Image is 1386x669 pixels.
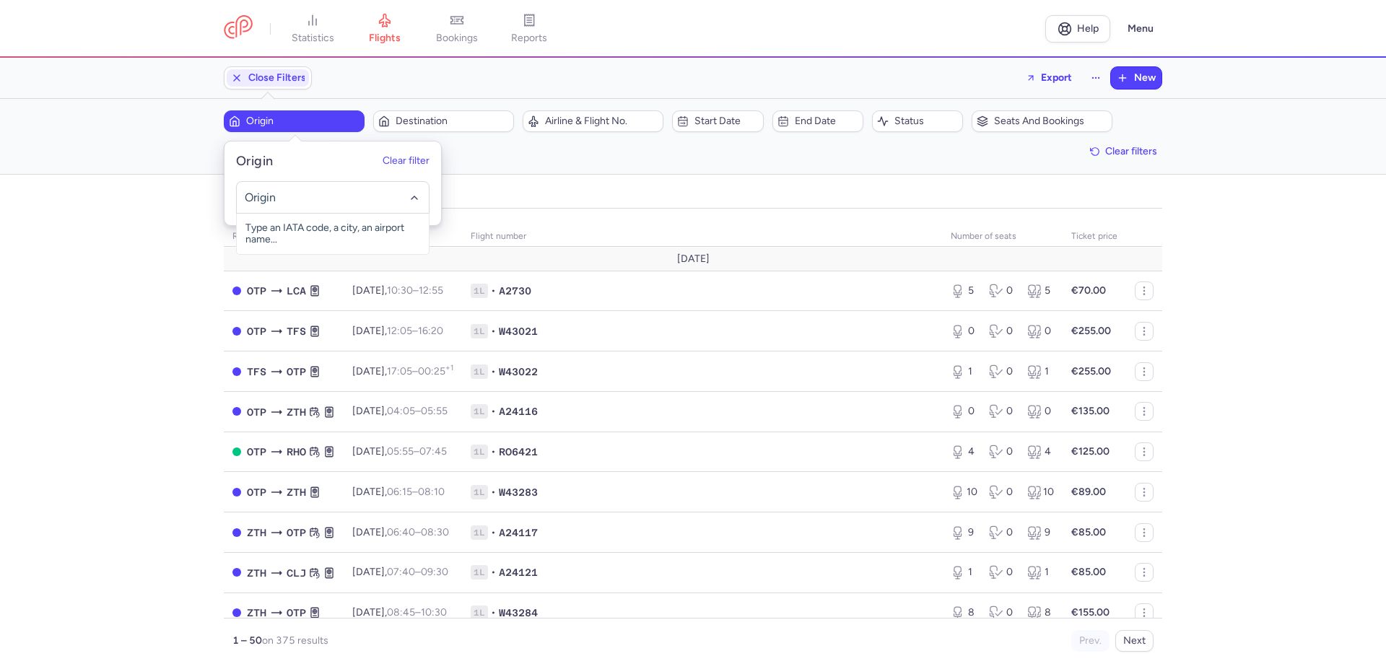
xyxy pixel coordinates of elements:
span: TFS [287,323,306,339]
span: OTP [287,364,306,380]
time: 04:05 [387,405,415,417]
span: OTP [247,444,266,460]
div: 1 [1027,364,1054,379]
span: Export [1041,72,1072,83]
time: 07:45 [419,445,447,458]
span: 1L [471,605,488,620]
span: • [491,364,496,379]
div: 0 [989,364,1016,379]
span: • [491,324,496,338]
span: Close Filters [248,72,306,84]
span: on 375 results [262,634,328,647]
span: – [387,526,449,538]
div: 4 [1027,445,1054,459]
button: Export [1016,66,1081,89]
span: RHO [287,444,306,460]
span: reports [511,32,547,45]
span: End date [795,115,858,127]
time: 00:25 [418,365,453,377]
div: 1 [951,565,977,580]
div: 5 [1027,284,1054,298]
strong: €70.00 [1071,284,1106,297]
div: 0 [989,324,1016,338]
span: W43283 [499,485,538,499]
time: 10:30 [387,284,413,297]
h5: Origin [236,153,274,170]
strong: €85.00 [1071,566,1106,578]
a: reports [493,13,565,45]
span: 1L [471,284,488,298]
span: flights [369,32,401,45]
div: 0 [989,485,1016,499]
time: 05:55 [421,405,448,417]
span: Clear filters [1105,146,1157,157]
button: Menu [1119,15,1162,43]
span: 1L [471,364,488,379]
button: Next [1115,630,1154,652]
span: W43021 [499,324,538,338]
button: End date [772,110,863,132]
div: 4 [951,445,977,459]
div: 0 [989,284,1016,298]
th: route [224,226,344,248]
button: Seats and bookings [972,110,1112,132]
span: – [387,486,445,498]
span: – [387,566,448,578]
strong: €255.00 [1071,365,1111,377]
div: 0 [951,324,977,338]
span: OTP [287,605,306,621]
div: 0 [1027,404,1054,419]
time: 09:30 [421,566,448,578]
span: 1L [471,404,488,419]
div: 0 [989,565,1016,580]
span: OTP [287,525,306,541]
strong: €125.00 [1071,445,1110,458]
span: [DATE], [352,405,448,417]
div: 0 [951,404,977,419]
span: 1L [471,445,488,459]
div: 9 [1027,525,1054,540]
time: 06:40 [387,526,415,538]
span: – [387,325,443,337]
a: Help [1045,15,1110,43]
span: LCA [287,283,306,299]
span: A24121 [499,565,538,580]
span: [DATE], [352,526,449,538]
span: • [491,284,496,298]
span: 1L [471,565,488,580]
div: 8 [1027,605,1054,620]
span: [DATE], [352,486,445,498]
span: • [491,565,496,580]
span: Type an IATA code, a city, an airport name... [237,214,429,254]
span: New [1134,72,1156,84]
time: 08:45 [387,606,415,618]
time: 10:30 [421,606,447,618]
span: 1L [471,525,488,540]
span: statistics [292,32,334,45]
button: Clear filters [1085,141,1162,162]
div: 1 [951,364,977,379]
span: TFS [247,364,266,380]
span: • [491,404,496,419]
time: 08:10 [418,486,445,498]
button: Status [872,110,963,132]
a: flights [349,13,421,45]
span: Seats and bookings [994,115,1107,127]
span: [DATE], [352,325,443,337]
button: Clear filter [383,156,430,167]
span: RO6421 [499,445,538,459]
span: Start date [694,115,758,127]
button: Close Filters [225,67,311,89]
span: • [491,525,496,540]
time: 07:40 [387,566,415,578]
span: ZTH [247,565,266,581]
span: OTP [247,323,266,339]
time: 12:05 [387,325,412,337]
button: Destination [373,110,514,132]
span: – [387,445,447,458]
span: W43022 [499,364,538,379]
a: CitizenPlane red outlined logo [224,15,253,42]
span: [DATE], [352,445,447,458]
span: A24116 [499,404,538,419]
button: Airline & Flight No. [523,110,663,132]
